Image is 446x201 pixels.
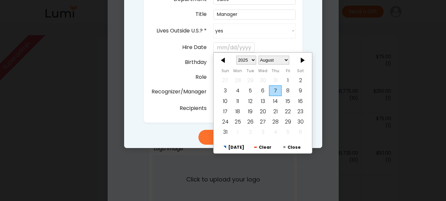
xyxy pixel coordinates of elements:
[219,69,231,75] th: Sunday
[231,127,244,137] div: 9/01/2025
[219,75,231,86] div: 7/27/2025
[294,106,307,117] div: 8/23/2025
[282,96,294,106] div: 8/15/2025
[219,141,248,154] button: [DATE]
[244,96,257,106] div: 8/12/2025
[269,127,282,137] div: 9/04/2025
[231,117,244,127] div: 8/25/2025
[282,117,294,127] div: 8/29/2025
[195,73,207,82] div: Role
[294,75,307,86] div: 8/02/2025
[231,75,244,86] div: 7/28/2025
[257,86,269,96] div: 8/06/2025
[269,86,282,96] div: 8/07/2025
[244,75,257,86] div: 7/29/2025
[258,56,289,65] select: Select a month
[257,106,269,117] div: 8/20/2025
[182,43,207,52] div: Hire Date
[269,96,282,106] div: 8/14/2025
[294,117,307,127] div: 8/30/2025
[282,69,294,75] th: Friday
[219,117,231,127] div: 8/24/2025
[180,104,207,113] div: Recipients
[269,106,282,117] div: 8/21/2025
[269,117,282,127] div: 8/28/2025
[257,117,269,127] div: 8/27/2025
[294,69,307,75] th: Saturday
[244,106,257,117] div: 8/19/2025
[269,75,282,86] div: 7/31/2025
[231,69,244,75] th: Monday
[244,127,257,137] div: 9/02/2025
[219,106,231,117] div: 8/17/2025
[257,75,269,86] div: 7/30/2025
[195,10,207,19] div: Title
[231,86,244,96] div: 8/04/2025
[277,141,306,154] button: Close
[282,75,294,86] div: 8/01/2025
[282,86,294,96] div: 8/08/2025
[231,96,244,106] div: 8/11/2025
[198,130,248,145] button: Save
[282,127,294,137] div: 9/05/2025
[244,86,257,96] div: 8/05/2025
[294,86,307,96] div: 8/09/2025
[257,127,269,137] div: 9/03/2025
[294,127,307,137] div: 9/06/2025
[185,58,207,67] div: Birthday
[219,96,231,106] div: 8/10/2025
[213,42,255,52] input: mm/dd/yyyy
[244,69,257,75] th: Tuesday
[257,96,269,106] div: 8/13/2025
[244,117,257,127] div: 8/26/2025
[156,26,207,36] div: Lives Outside U.S.? *
[213,10,296,20] input: Type here...
[282,106,294,117] div: 8/22/2025
[219,86,231,96] div: 8/03/2025
[231,106,244,117] div: 8/18/2025
[219,127,231,137] div: 8/31/2025
[257,69,269,75] th: Wednesday
[269,69,282,75] th: Thursday
[152,87,207,97] div: Recognizer/Manager
[248,141,277,154] button: Clear
[236,56,256,65] select: Select a year
[294,96,307,106] div: 8/16/2025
